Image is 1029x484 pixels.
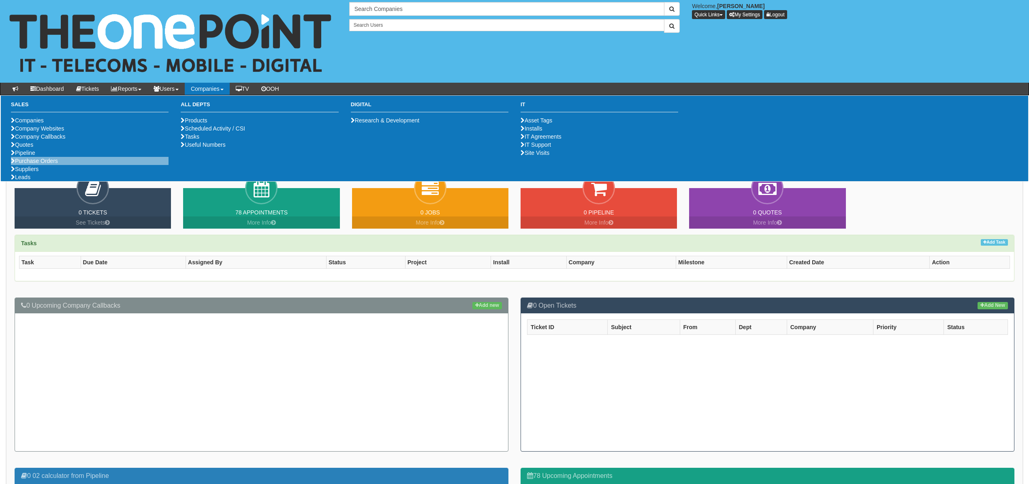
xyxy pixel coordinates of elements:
th: Subject [608,320,680,335]
h3: 78 Upcoming Appointments [527,472,1008,480]
a: Dashboard [24,83,70,95]
th: Task [19,256,81,268]
b: [PERSON_NAME] [717,3,764,9]
strong: Tasks [21,240,37,246]
a: More Info [521,216,677,229]
h3: Digital [351,102,508,112]
th: Created Date [787,256,929,268]
a: Pipeline [11,150,35,156]
a: Suppliers [11,166,38,172]
a: 0 Tickets [79,209,107,216]
th: Status [944,320,1008,335]
a: Add Task [981,239,1008,246]
a: 0 Jobs [421,209,440,216]
a: Quotes [11,141,33,148]
h3: Sales [11,102,169,112]
button: Quick Links [692,10,725,19]
a: Site Visits [521,150,549,156]
a: Reports [105,83,147,95]
a: Installs [521,125,542,132]
a: Purchase Orders [11,158,58,164]
a: Scheduled Activity / CSI [181,125,245,132]
th: Due Date [81,256,186,268]
th: Ticket ID [527,320,608,335]
h3: 0 02 calculator from Pipeline [21,472,502,480]
a: IT Agreements [521,133,561,140]
th: Dept [735,320,787,335]
th: Status [326,256,405,268]
a: Add New [978,302,1008,309]
h3: IT [521,102,678,112]
input: Search Users [349,19,665,31]
th: Install [491,256,566,268]
th: Project [405,256,491,268]
a: Companies [11,117,44,124]
input: Search Companies [349,2,665,16]
a: Company Websites [11,125,64,132]
a: Useful Numbers [181,141,225,148]
a: OOH [255,83,285,95]
a: Companies [185,83,230,95]
a: IT Support [521,141,551,148]
a: Tickets [70,83,105,95]
th: Company [787,320,873,335]
th: Priority [873,320,944,335]
th: Action [930,256,1010,268]
a: See Tickets [15,216,171,229]
a: More Info [183,216,339,229]
a: More Info [352,216,508,229]
a: Asset Tags [521,117,552,124]
th: Company [566,256,676,268]
a: Users [147,83,185,95]
a: Products [181,117,207,124]
a: Add new [472,302,502,309]
a: My Settings [727,10,762,19]
th: Milestone [676,256,787,268]
a: Tasks [181,133,199,140]
a: Logout [764,10,787,19]
h3: 0 Open Tickets [527,302,1008,309]
h3: All Depts [181,102,338,112]
a: TV [230,83,255,95]
div: Welcome, [686,2,1029,19]
a: More Info [689,216,845,229]
a: 78 Appointments [235,209,288,216]
a: Research & Development [351,117,420,124]
a: 0 Pipeline [584,209,614,216]
th: Assigned By [186,256,327,268]
a: Company Callbacks [11,133,66,140]
a: Leads [11,174,30,180]
th: From [680,320,735,335]
a: 0 Quotes [753,209,782,216]
h3: 0 Upcoming Company Callbacks [21,302,502,309]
